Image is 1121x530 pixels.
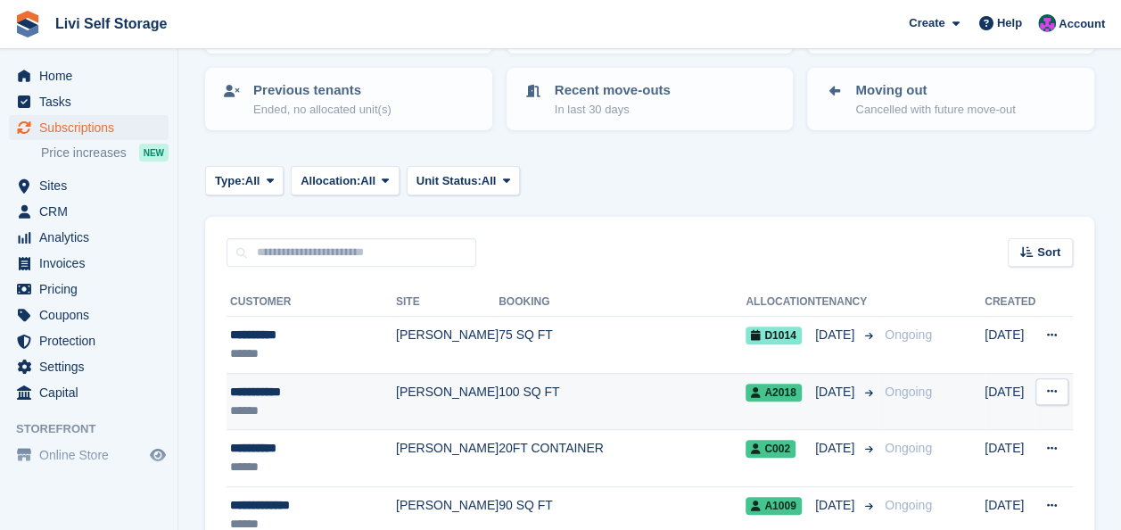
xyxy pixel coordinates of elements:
[416,172,482,190] span: Unit Status:
[39,115,146,140] span: Subscriptions
[39,173,146,198] span: Sites
[253,80,392,101] p: Previous tenants
[205,166,284,195] button: Type: All
[39,328,146,353] span: Protection
[1037,244,1060,261] span: Sort
[139,144,169,161] div: NEW
[41,145,127,161] span: Price increases
[508,70,792,128] a: Recent move-outs In last 30 days
[48,9,174,38] a: Livi Self Storage
[9,115,169,140] a: menu
[985,288,1035,317] th: Created
[746,327,801,344] span: D1014
[9,443,169,468] a: menu
[9,277,169,302] a: menu
[227,288,396,317] th: Customer
[16,420,177,438] span: Storefront
[555,101,671,119] p: In last 30 days
[499,317,746,374] td: 75 SQ FT
[809,70,1092,128] a: Moving out Cancelled with future move-out
[147,444,169,466] a: Preview store
[985,373,1035,430] td: [DATE]
[207,70,490,128] a: Previous tenants Ended, no allocated unit(s)
[499,288,746,317] th: Booking
[885,441,932,455] span: Ongoing
[885,498,932,512] span: Ongoing
[815,326,858,344] span: [DATE]
[815,383,858,402] span: [DATE]
[555,80,671,101] p: Recent move-outs
[9,225,169,250] a: menu
[39,251,146,276] span: Invoices
[301,172,360,190] span: Allocation:
[39,277,146,302] span: Pricing
[746,440,795,458] span: C002
[39,302,146,327] span: Coupons
[9,89,169,114] a: menu
[746,288,815,317] th: Allocation
[39,354,146,379] span: Settings
[482,172,497,190] span: All
[39,225,146,250] span: Analytics
[815,288,878,317] th: Tenancy
[499,373,746,430] td: 100 SQ FT
[215,172,245,190] span: Type:
[245,172,260,190] span: All
[41,143,169,162] a: Price increases NEW
[815,439,858,458] span: [DATE]
[39,89,146,114] span: Tasks
[9,302,169,327] a: menu
[39,199,146,224] span: CRM
[9,380,169,405] a: menu
[9,354,169,379] a: menu
[14,11,41,37] img: stora-icon-8386f47178a22dfd0bd8f6a31ec36ba5ce8667c1dd55bd0f319d3a0aa187defe.svg
[985,430,1035,487] td: [DATE]
[9,63,169,88] a: menu
[9,251,169,276] a: menu
[885,385,932,399] span: Ongoing
[39,380,146,405] span: Capital
[1059,15,1105,33] span: Account
[855,101,1015,119] p: Cancelled with future move-out
[1038,14,1056,32] img: Graham Cameron
[39,443,146,468] span: Online Store
[291,166,400,195] button: Allocation: All
[396,317,499,374] td: [PERSON_NAME]
[407,166,520,195] button: Unit Status: All
[396,430,499,487] td: [PERSON_NAME]
[997,14,1022,32] span: Help
[9,173,169,198] a: menu
[396,373,499,430] td: [PERSON_NAME]
[855,80,1015,101] p: Moving out
[499,430,746,487] td: 20FT CONTAINER
[9,328,169,353] a: menu
[396,288,499,317] th: Site
[985,317,1035,374] td: [DATE]
[746,497,801,515] span: A1009
[746,384,801,402] span: A2018
[253,101,392,119] p: Ended, no allocated unit(s)
[815,496,858,515] span: [DATE]
[360,172,375,190] span: All
[9,199,169,224] a: menu
[909,14,944,32] span: Create
[885,327,932,342] span: Ongoing
[39,63,146,88] span: Home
